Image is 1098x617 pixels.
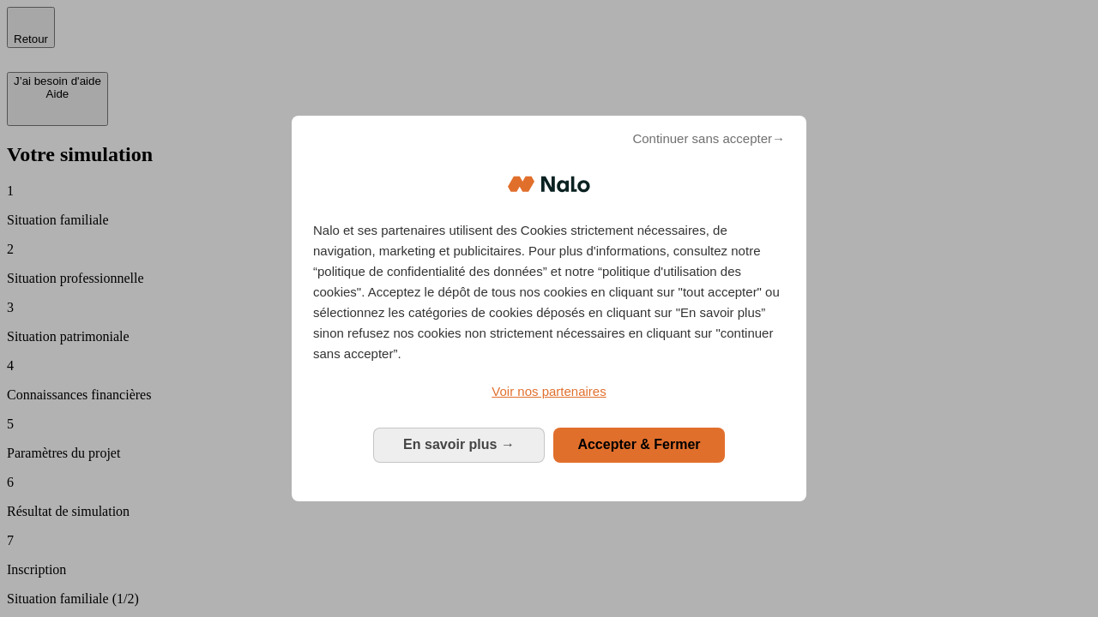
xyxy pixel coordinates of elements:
[553,428,725,462] button: Accepter & Fermer: Accepter notre traitement des données et fermer
[313,381,785,402] a: Voir nos partenaires
[292,116,806,500] div: Bienvenue chez Nalo Gestion du consentement
[313,220,785,364] p: Nalo et ses partenaires utilisent des Cookies strictement nécessaires, de navigation, marketing e...
[403,437,515,452] span: En savoir plus →
[577,437,700,452] span: Accepter & Fermer
[632,129,785,149] span: Continuer sans accepter→
[508,159,590,210] img: Logo
[492,384,606,398] span: Voir nos partenaires
[373,428,545,462] button: En savoir plus: Configurer vos consentements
